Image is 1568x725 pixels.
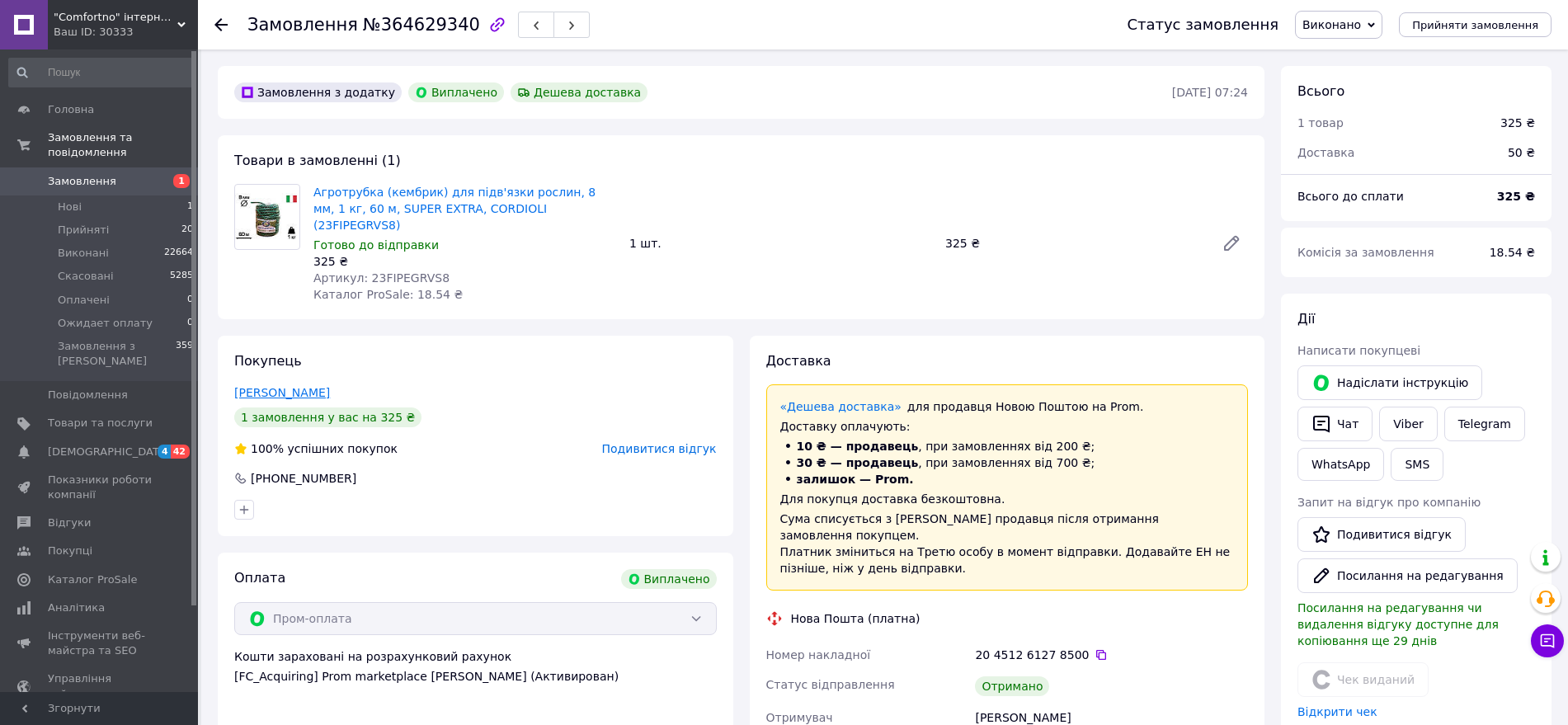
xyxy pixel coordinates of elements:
div: 325 ₴ [939,232,1208,255]
div: Ваш ID: 30333 [54,25,198,40]
div: Для покупця доставка безкоштовна. [780,491,1235,507]
div: 1 шт. [623,232,939,255]
span: Скасовані [58,269,114,284]
span: 359 [176,339,193,369]
img: Агротрубка (кембрик) для підв'язки рослин, 8 мм, 1 кг, 60 м, SUPER EXTRA, CORDIOLI (23FIPEGRVS8) [235,193,299,242]
span: Замовлення [48,174,116,189]
span: залишок — Prom. [797,473,914,486]
a: Viber [1379,407,1437,441]
span: 100% [251,442,284,455]
span: Відгуки [48,516,91,530]
span: 1 товар [1297,116,1344,129]
a: Подивитися відгук [1297,517,1466,552]
span: 0 [187,316,193,331]
span: Каталог ProSale [48,572,137,587]
li: , при замовленнях від 700 ₴; [780,454,1235,471]
span: Прийняті [58,223,109,238]
span: 42 [171,445,190,459]
span: Комісія за замовлення [1297,246,1434,259]
span: 22664 [164,246,193,261]
span: 1 [173,174,190,188]
div: Доставку оплачують: [780,418,1235,435]
span: "Comfortno" інтернет-магазин комфортного шопінгу [54,10,177,25]
b: 325 ₴ [1497,190,1535,203]
span: Замовлення [247,15,358,35]
div: [FC_Acquiring] Prom marketplace [PERSON_NAME] (Активирован) [234,668,717,685]
span: 4 [158,445,171,459]
div: Виплачено [408,82,504,102]
span: Отримувач [766,711,833,724]
span: Товари та послуги [48,416,153,431]
div: успішних покупок [234,440,398,457]
div: Сума списується з [PERSON_NAME] продавця після отримання замовлення покупцем. Платник зміниться н... [780,511,1235,577]
span: Виконано [1302,18,1361,31]
div: для продавця Новою Поштою на Prom. [780,398,1235,415]
div: 20 4512 6127 8500 [975,647,1248,663]
span: Замовлення та повідомлення [48,130,198,160]
div: Повернутися назад [214,16,228,33]
button: Чат [1297,407,1373,441]
li: , при замовленнях від 200 ₴; [780,438,1235,454]
span: Ожидает оплату [58,316,153,331]
div: Замовлення з додатку [234,82,402,102]
span: Доставка [766,353,831,369]
a: Агротрубка (кембрик) для підв'язки рослин, 8 мм, 1 кг, 60 м, SUPER EXTRA, CORDIOLI (23FIPEGRVS8) [313,186,596,232]
div: Виплачено [621,569,717,589]
input: Пошук [8,58,195,87]
div: Нова Пошта (платна) [787,610,925,627]
span: Товари в замовленні (1) [234,153,401,168]
span: Прийняти замовлення [1412,19,1538,31]
span: Всього [1297,83,1344,99]
span: Статус відправлення [766,678,895,691]
div: Статус замовлення [1127,16,1278,33]
span: Повідомлення [48,388,128,403]
div: 50 ₴ [1498,134,1545,171]
span: Оплата [234,570,285,586]
span: Покупці [48,544,92,558]
a: Telegram [1444,407,1525,441]
div: Отримано [975,676,1049,696]
span: Інструменти веб-майстра та SEO [48,628,153,658]
span: Замовлення з [PERSON_NAME] [58,339,176,369]
div: Дешева доставка [511,82,647,102]
span: Номер накладної [766,648,871,661]
span: Покупець [234,353,302,369]
span: Подивитися відгук [602,442,717,455]
span: 30 ₴ — продавець [797,456,919,469]
span: 1 [187,200,193,214]
a: WhatsApp [1297,448,1384,481]
span: Головна [48,102,94,117]
a: Редагувати [1215,227,1248,260]
div: 325 ₴ [313,253,616,270]
span: 5285 [170,269,193,284]
button: Чат з покупцем [1531,624,1564,657]
div: Кошти зараховані на розрахунковий рахунок [234,648,717,685]
span: 20 [181,223,193,238]
div: 325 ₴ [1500,115,1535,131]
button: Надіслати інструкцію [1297,365,1482,400]
button: Посилання на редагування [1297,558,1518,593]
span: Каталог ProSale: 18.54 ₴ [313,288,463,301]
span: Посилання на редагування чи видалення відгуку доступне для копіювання ще 29 днів [1297,601,1499,647]
div: 1 замовлення у вас на 325 ₴ [234,407,421,427]
a: [PERSON_NAME] [234,386,330,399]
span: Управління сайтом [48,671,153,701]
span: Всього до сплати [1297,190,1404,203]
button: SMS [1391,448,1443,481]
a: Відкрити чек [1297,705,1377,718]
span: 0 [187,293,193,308]
div: [PHONE_NUMBER] [249,470,358,487]
span: Написати покупцеві [1297,344,1420,357]
span: Готово до відправки [313,238,439,252]
span: Артикул: 23FIPEGRVS8 [313,271,450,285]
span: [DEMOGRAPHIC_DATA] [48,445,170,459]
span: Нові [58,200,82,214]
span: Доставка [1297,146,1354,159]
span: 10 ₴ — продавець [797,440,919,453]
span: №364629340 [363,15,480,35]
span: 18.54 ₴ [1490,246,1535,259]
a: «Дешева доставка» [780,400,902,413]
span: Дії [1297,311,1315,327]
span: Показники роботи компанії [48,473,153,502]
time: [DATE] 07:24 [1172,86,1248,99]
